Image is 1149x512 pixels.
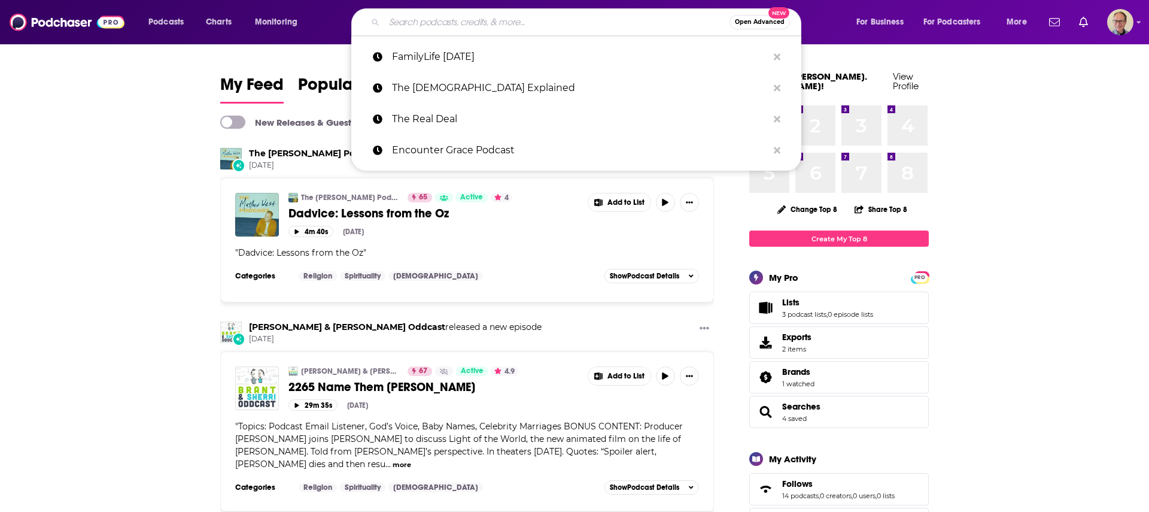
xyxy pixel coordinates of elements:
[913,273,927,282] span: PRO
[782,297,800,308] span: Lists
[461,365,484,377] span: Active
[299,483,337,492] a: Religion
[735,19,785,25] span: Open Advanced
[782,401,820,412] span: Searches
[828,310,873,319] a: 0 episode lists
[819,492,820,500] span: ,
[249,334,542,344] span: [DATE]
[782,345,811,353] span: 2 items
[220,116,378,129] a: New Releases & Guests Only
[140,13,199,32] button: open menu
[392,104,768,135] p: The Real Deal
[998,13,1042,32] button: open menu
[782,380,814,388] a: 1 watched
[220,322,242,343] img: Brant & Sherri Oddcast
[301,366,400,376] a: [PERSON_NAME] & [PERSON_NAME] Oddcast
[220,74,284,102] span: My Feed
[604,480,699,495] button: ShowPodcast Details
[782,492,819,500] a: 14 podcasts
[351,72,801,104] a: The [DEMOGRAPHIC_DATA] Explained
[198,13,239,32] a: Charts
[298,74,400,104] a: Popular Feed
[749,361,929,393] span: Brands
[769,272,798,283] div: My Pro
[235,483,289,492] h3: Categories
[343,228,364,236] div: [DATE]
[235,271,289,281] h3: Categories
[235,247,366,258] span: " "
[340,271,385,281] a: Spirituality
[455,193,488,202] a: Active
[232,332,245,346] div: New Episode
[232,159,245,172] div: New Episode
[288,226,333,237] button: 4m 40s
[392,135,768,166] p: Encounter Grace Podcast
[301,193,400,202] a: The [PERSON_NAME] Podcast
[1107,9,1133,35] button: Show profile menu
[220,74,284,104] a: My Feed
[753,404,777,420] a: Searches
[782,414,807,423] a: 4 saved
[854,198,908,221] button: Share Top 8
[588,367,651,385] button: Show More Button
[753,299,777,316] a: Lists
[852,492,853,500] span: ,
[749,396,929,428] span: Searches
[607,372,645,381] span: Add to List
[288,399,338,411] button: 29m 35s
[235,366,279,410] img: 2265 Name Them Josh
[820,492,852,500] a: 0 creators
[288,206,579,221] a: Dadvice: Lessons from the Oz
[288,366,298,376] img: Brant & Sherri Oddcast
[853,492,876,500] a: 0 users
[607,198,645,207] span: Add to List
[1107,9,1133,35] span: Logged in as tommy.lynch
[351,104,801,135] a: The Real Deal
[148,14,184,31] span: Podcasts
[385,459,391,469] span: ...
[460,192,483,204] span: Active
[393,460,411,470] button: more
[588,193,651,211] button: Show More Button
[288,380,579,395] a: 2265 Name Them [PERSON_NAME]
[249,322,542,333] h3: released a new episode
[419,365,427,377] span: 67
[782,478,895,489] a: Follows
[249,148,475,159] h3: released a new episode
[491,193,512,202] button: 4
[749,231,929,247] a: Create My Top 8
[782,332,811,343] span: Exports
[255,14,297,31] span: Monitoring
[235,193,279,237] img: Dadvice: Lessons from the Oz
[749,71,867,92] a: Welcome [PERSON_NAME].[PERSON_NAME]!
[220,148,242,169] img: The Matthew West Podcast
[235,421,683,469] span: "
[491,366,518,376] button: 4.9
[340,483,385,492] a: Spirituality
[249,148,379,159] a: The Matthew West Podcast
[1007,14,1027,31] span: More
[299,271,337,281] a: Religion
[695,322,714,337] button: Show More Button
[235,421,683,469] span: Topics: Podcast Email Listener, God’s Voice, Baby Names, Celebrity Marriages BONUS CONTENT: Produ...
[680,366,699,386] button: Show More Button
[288,380,475,395] span: 2265 Name Them [PERSON_NAME]
[408,366,432,376] a: 67
[782,297,873,308] a: Lists
[610,272,679,280] span: Show Podcast Details
[753,481,777,498] a: Follows
[768,7,790,19] span: New
[876,492,877,500] span: ,
[288,206,449,221] span: Dadvice: Lessons from the Oz
[1044,12,1065,32] a: Show notifications dropdown
[916,13,998,32] button: open menu
[351,135,801,166] a: Encounter Grace Podcast
[249,322,445,332] a: Brant & Sherri Oddcast
[288,193,298,202] img: The Matthew West Podcast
